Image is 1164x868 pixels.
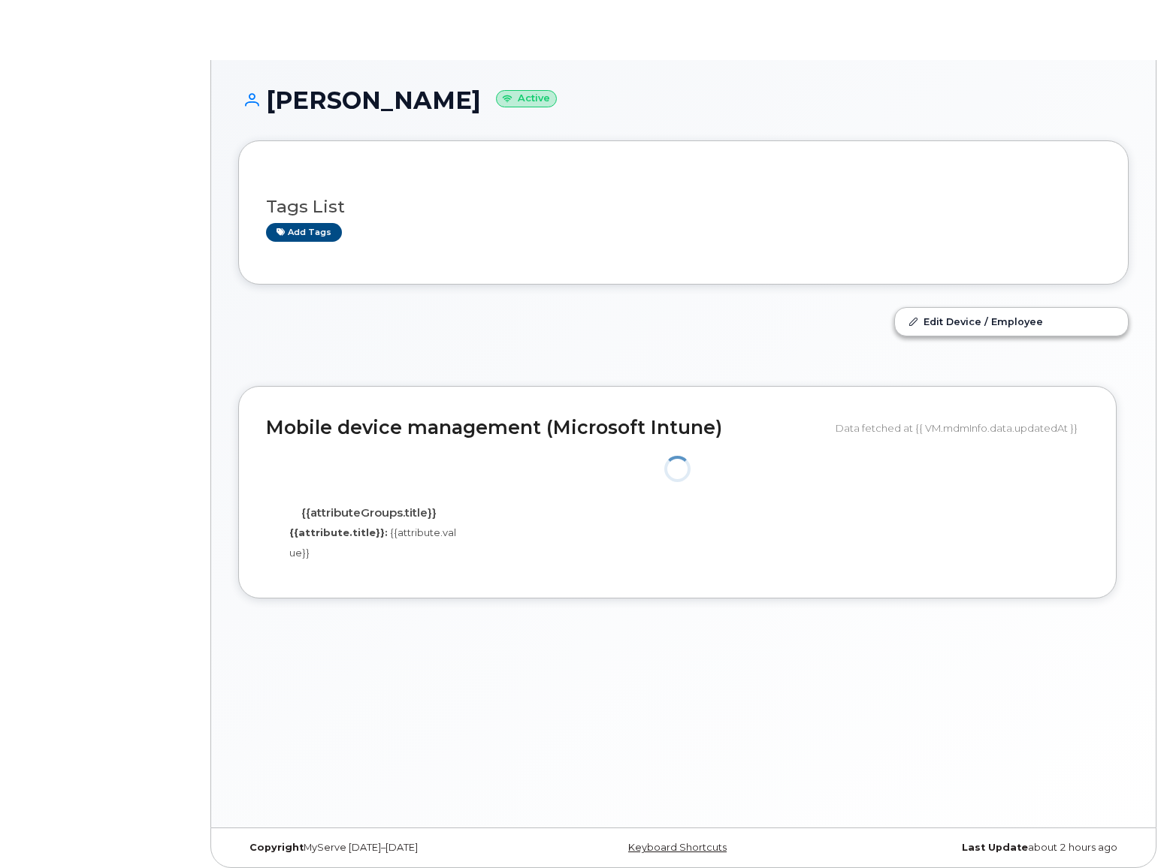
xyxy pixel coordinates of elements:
[962,842,1028,853] strong: Last Update
[238,87,1129,113] h1: [PERSON_NAME]
[289,526,388,540] label: {{attribute.title}}:
[895,308,1128,335] a: Edit Device / Employee
[836,414,1089,442] div: Data fetched at {{ VM.mdmInfo.data.updatedAt }}
[238,842,535,854] div: MyServe [DATE]–[DATE]
[249,842,304,853] strong: Copyright
[496,90,557,107] small: Active
[628,842,727,853] a: Keyboard Shortcuts
[277,507,461,520] h4: {{attributeGroups.title}}
[266,223,342,242] a: Add tags
[266,417,824,439] h2: Mobile device management (Microsoft Intune)
[289,526,456,559] span: {{attribute.value}}
[266,197,1101,216] h3: Tags List
[832,842,1129,854] div: about 2 hours ago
